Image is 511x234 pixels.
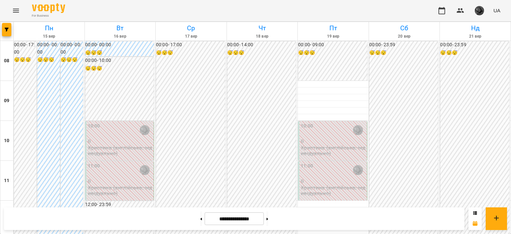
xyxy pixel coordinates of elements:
[298,41,367,49] h6: 00:00 - 09:00
[301,145,366,156] p: Христина (англійська, індивідуально)
[491,4,503,17] button: UA
[353,125,363,135] img: Губич Христина (а)
[4,57,9,65] h6: 08
[228,23,297,33] h6: Чт
[227,49,296,57] h6: 😴😴😴
[440,49,509,57] h6: 😴😴😴
[140,165,150,175] img: Губич Христина (а)
[85,201,154,208] h6: 12:00 - 23:59
[61,41,83,56] h6: 00:00 - 00:00
[86,33,155,40] h6: 16 вер
[301,162,313,170] label: 11:00
[299,23,368,33] h6: Пт
[88,138,153,144] p: 0
[37,41,60,56] h6: 00:00 - 00:00
[4,137,9,144] h6: 10
[4,177,9,184] h6: 11
[156,41,225,49] h6: 00:00 - 17:00
[15,33,84,40] h6: 15 вер
[85,57,154,64] h6: 00:00 - 10:00
[228,33,297,40] h6: 18 вер
[32,14,65,18] span: For Business
[370,33,439,40] h6: 20 вер
[88,185,153,196] p: Христина (англійська, індивідуально)
[61,56,83,64] h6: 😴😴😴
[369,49,438,57] h6: 😴😴😴
[85,65,154,72] h6: 😴😴😴
[14,41,37,56] h6: 00:00 - 17:00
[441,33,510,40] h6: 21 вер
[298,49,367,57] h6: 😴😴😴
[140,125,150,135] img: Губич Христина (а)
[4,97,9,105] h6: 09
[15,23,84,33] h6: Пн
[8,3,24,19] button: Menu
[88,145,153,156] p: Христина (англійська, індивідуально)
[370,23,439,33] h6: Сб
[88,178,153,184] p: 0
[86,23,155,33] h6: Вт
[301,185,366,196] p: Христина (англійська, індивідуально)
[227,41,296,49] h6: 00:00 - 14:00
[493,7,500,14] span: UA
[301,122,313,130] label: 10:00
[85,41,154,49] h6: 00:00 - 00:00
[475,6,484,15] img: 0b99b761047abbbb3b0f46a24ef97f76.jpg
[353,165,363,175] img: Губич Христина (а)
[440,41,509,49] h6: 00:00 - 23:59
[88,122,100,130] label: 10:00
[369,41,438,49] h6: 00:00 - 23:59
[441,23,510,33] h6: Нд
[157,33,226,40] h6: 17 вер
[157,23,226,33] h6: Ср
[14,56,37,64] h6: 😴😴😴
[32,3,65,13] img: Voopty Logo
[85,49,154,57] h6: 😴😴😴
[156,49,225,57] h6: 😴😴😴
[301,178,366,184] p: 0
[301,138,366,144] p: 0
[37,56,60,64] h6: 😴😴😴
[299,33,368,40] h6: 19 вер
[88,162,100,170] label: 11:00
